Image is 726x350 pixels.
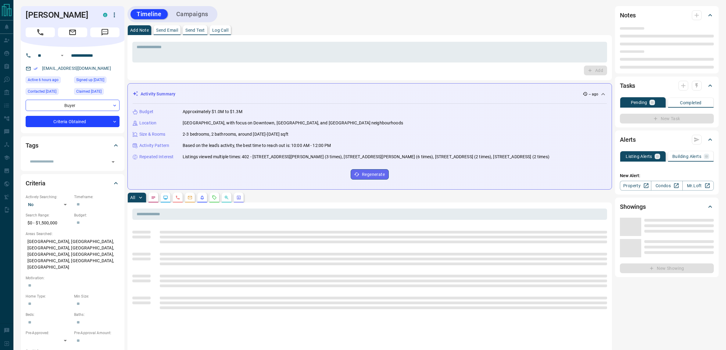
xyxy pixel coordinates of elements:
[631,100,647,105] p: Pending
[224,195,229,200] svg: Opportunities
[74,312,120,317] p: Baths:
[170,9,214,19] button: Campaigns
[26,200,71,209] div: No
[672,154,701,159] p: Building Alerts
[26,275,120,281] p: Motivation:
[74,212,120,218] p: Budget:
[139,131,166,137] p: Size & Rooms
[26,178,45,188] h2: Criteria
[212,195,217,200] svg: Requests
[76,77,104,83] span: Signed up [DATE]
[212,28,228,32] p: Log Call
[26,100,120,111] div: Buyer
[74,294,120,299] p: Min Size:
[74,77,120,85] div: Thu Feb 16 2023
[682,181,714,191] a: Mr.Loft
[620,81,635,91] h2: Tasks
[74,88,120,97] div: Sun Sep 29 2024
[90,27,120,37] span: Message
[26,194,71,200] p: Actively Searching:
[26,77,71,85] div: Fri Sep 12 2025
[26,231,120,237] p: Areas Searched:
[620,202,646,212] h2: Showings
[651,181,682,191] a: Condos
[156,28,178,32] p: Send Email
[26,212,71,218] p: Search Range:
[26,116,120,127] div: Criteria Obtained
[59,52,66,59] button: Open
[163,195,168,200] svg: Lead Browsing Activity
[26,138,120,153] div: Tags
[58,27,87,37] span: Email
[680,101,702,105] p: Completed
[141,91,175,97] p: Activity Summary
[130,195,135,200] p: All
[589,91,598,97] p: -- ago
[28,88,56,95] span: Contacted [DATE]
[26,88,71,97] div: Wed Jun 04 2025
[130,28,149,32] p: Add Note
[151,195,156,200] svg: Notes
[351,169,389,180] button: Regenerate
[26,176,120,191] div: Criteria
[139,154,173,160] p: Repeated Interest
[620,132,714,147] div: Alerts
[620,181,651,191] a: Property
[74,330,120,336] p: Pre-Approval Amount:
[42,66,111,71] a: [EMAIL_ADDRESS][DOMAIN_NAME]
[200,195,205,200] svg: Listing Alerts
[26,237,120,272] p: [GEOGRAPHIC_DATA], [GEOGRAPHIC_DATA], [GEOGRAPHIC_DATA], [GEOGRAPHIC_DATA], [GEOGRAPHIC_DATA], [G...
[620,78,714,93] div: Tasks
[26,218,71,228] p: $0 - $1,500,000
[139,142,169,149] p: Activity Pattern
[183,109,242,115] p: Approximately $1.0M to $1.3M
[620,135,636,145] h2: Alerts
[185,28,205,32] p: Send Text
[183,154,549,160] p: Listings viewed multiple times: 402 - [STREET_ADDRESS][PERSON_NAME] (3 times), [STREET_ADDRESS][P...
[183,120,403,126] p: [GEOGRAPHIC_DATA], with focus on Downtown, [GEOGRAPHIC_DATA], and [GEOGRAPHIC_DATA] neighbourhoods
[620,10,636,20] h2: Notes
[103,13,107,17] div: condos.ca
[620,173,714,179] p: New Alert:
[109,158,117,166] button: Open
[620,199,714,214] div: Showings
[626,154,652,159] p: Listing Alerts
[188,195,192,200] svg: Emails
[26,141,38,150] h2: Tags
[26,27,55,37] span: Call
[26,294,71,299] p: Home Type:
[26,330,71,336] p: Pre-Approved:
[139,109,153,115] p: Budget
[26,312,71,317] p: Beds:
[26,10,94,20] h1: [PERSON_NAME]
[34,66,38,71] svg: Email Verified
[28,77,59,83] span: Active 6 hours ago
[236,195,241,200] svg: Agent Actions
[183,131,288,137] p: 2-3 bedrooms, 2 bathrooms, around [DATE]-[DATE] sqft
[131,9,168,19] button: Timeline
[139,120,156,126] p: Location
[183,142,331,149] p: Based on the lead's activity, the best time to reach out is: 10:00 AM - 12:00 PM
[76,88,102,95] span: Claimed [DATE]
[133,88,607,100] div: Activity Summary-- ago
[175,195,180,200] svg: Calls
[74,194,120,200] p: Timeframe:
[620,8,714,23] div: Notes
